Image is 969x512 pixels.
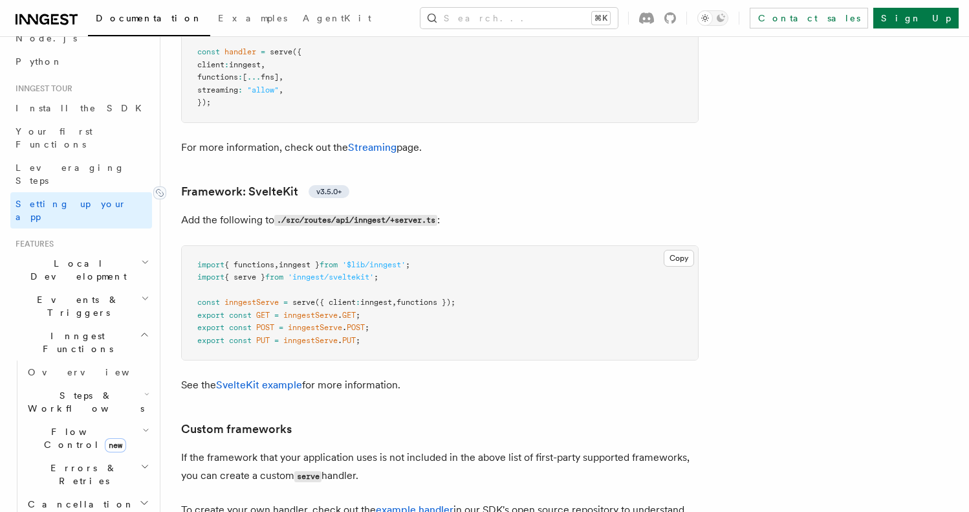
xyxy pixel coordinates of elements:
[181,449,699,485] p: If the framework that your application uses is not included in the above list of first-party supp...
[279,323,283,332] span: =
[420,8,618,28] button: Search...⌘K
[224,60,229,69] span: :
[229,336,252,345] span: const
[28,367,161,377] span: Overview
[10,252,152,288] button: Local Development
[16,199,127,222] span: Setting up your app
[16,162,125,186] span: Leveraging Steps
[229,311,252,320] span: const
[347,323,365,332] span: POST
[10,83,72,94] span: Inngest tour
[338,336,342,345] span: .
[342,260,406,269] span: '$lib/inngest'
[360,298,392,307] span: inngest
[216,379,302,391] a: SvelteKit example
[256,323,274,332] span: POST
[247,85,279,95] span: "allow"
[292,47,301,56] span: ({
[197,47,220,56] span: const
[16,56,63,67] span: Python
[88,4,210,36] a: Documentation
[10,120,152,156] a: Your first Functions
[342,311,356,320] span: GET
[342,336,356,345] span: PUT
[397,298,455,307] span: functions });
[243,72,247,82] span: [
[229,60,261,69] span: inngest
[274,260,279,269] span: ,
[197,60,224,69] span: client
[283,298,288,307] span: =
[224,273,265,282] span: { serve }
[664,250,694,267] button: Copy
[356,298,360,307] span: :
[181,420,292,438] a: Custom frameworks
[181,211,699,230] p: Add the following to :
[10,324,152,361] button: Inngest Functions
[274,311,279,320] span: =
[256,336,270,345] span: PUT
[218,13,287,23] span: Examples
[697,10,728,26] button: Toggle dark mode
[279,72,283,82] span: ,
[256,311,270,320] span: GET
[238,72,243,82] span: :
[10,239,54,249] span: Features
[316,186,342,197] span: v3.5.0+
[197,336,224,345] span: export
[288,273,374,282] span: 'inngest/sveltekit'
[295,4,379,35] a: AgentKit
[374,273,378,282] span: ;
[210,4,295,35] a: Examples
[261,72,279,82] span: fns]
[406,260,410,269] span: ;
[320,260,338,269] span: from
[224,298,279,307] span: inngestServe
[356,311,360,320] span: ;
[338,311,342,320] span: .
[315,298,356,307] span: ({ client
[288,323,342,332] span: inngestServe
[23,498,135,511] span: Cancellation
[356,336,360,345] span: ;
[16,126,93,150] span: Your first Functions
[23,389,144,415] span: Steps & Workflows
[247,72,261,82] span: ...
[270,47,292,56] span: serve
[279,260,320,269] span: inngest }
[10,329,140,355] span: Inngest Functions
[197,273,224,282] span: import
[16,33,77,43] span: Node.js
[10,156,152,192] a: Leveraging Steps
[105,438,126,452] span: new
[23,361,152,384] a: Overview
[10,96,152,120] a: Install the SDK
[342,323,347,332] span: .
[274,336,279,345] span: =
[348,141,397,153] a: Streaming
[197,298,220,307] span: const
[181,376,699,394] p: See the for more information.
[283,336,338,345] span: inngestServe
[265,273,283,282] span: from
[181,183,349,201] a: Framework: SvelteKitv3.5.0+
[23,420,152,456] button: Flow Controlnew
[292,298,315,307] span: serve
[23,384,152,420] button: Steps & Workflows
[303,13,371,23] span: AgentKit
[365,323,369,332] span: ;
[238,85,243,95] span: :
[16,103,149,113] span: Install the SDK
[10,293,141,319] span: Events & Triggers
[224,260,274,269] span: { functions
[197,98,211,107] span: });
[261,60,265,69] span: ,
[229,323,252,332] span: const
[283,311,338,320] span: inngestServe
[23,456,152,493] button: Errors & Retries
[197,85,238,95] span: streaming
[197,323,224,332] span: export
[197,72,238,82] span: functions
[294,471,321,482] code: serve
[10,288,152,324] button: Events & Triggers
